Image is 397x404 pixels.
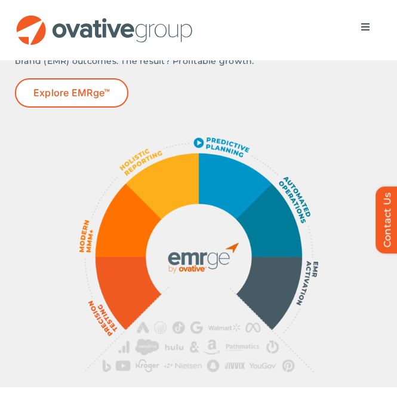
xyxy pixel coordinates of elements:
[349,15,382,39] nav: Menu
[15,14,194,25] a: OG_Full_horizontal_RGB
[15,78,128,108] a: Explore EMRge™
[33,87,110,99] span: Explore EMRge™
[79,137,318,372] img: OG_EMRge_Overview_R4_EMRge_Graphic transparent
